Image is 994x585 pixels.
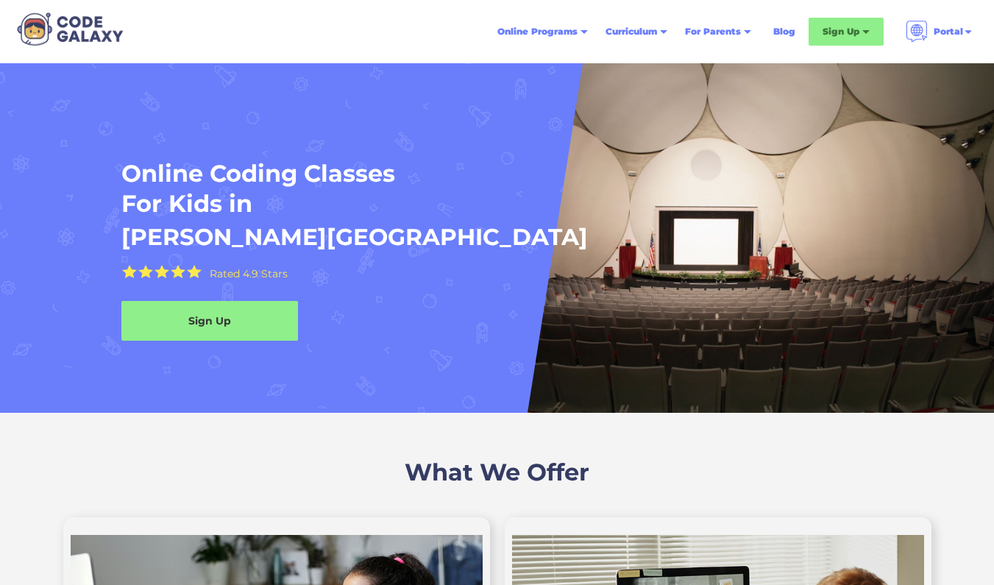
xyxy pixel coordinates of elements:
img: Yellow Star - the Code Galaxy [138,265,153,279]
div: Curriculum [606,24,657,39]
div: Curriculum [597,18,676,45]
div: Online Programs [489,18,597,45]
div: Sign Up [121,313,298,328]
div: Sign Up [823,24,859,39]
h1: [PERSON_NAME][GEOGRAPHIC_DATA] [121,222,588,252]
img: Yellow Star - the Code Galaxy [155,265,169,279]
div: For Parents [676,18,760,45]
div: Sign Up [809,18,884,46]
a: Blog [764,18,804,45]
div: Portal [897,15,982,49]
div: For Parents [685,24,741,39]
div: Portal [934,24,963,39]
a: Sign Up [121,301,298,341]
img: Yellow Star - the Code Galaxy [122,265,137,279]
img: Yellow Star - the Code Galaxy [171,265,185,279]
div: Online Programs [497,24,578,39]
img: Yellow Star - the Code Galaxy [187,265,202,279]
div: Rated 4.9 Stars [210,269,288,279]
h1: Online Coding Classes For Kids in [121,158,757,219]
